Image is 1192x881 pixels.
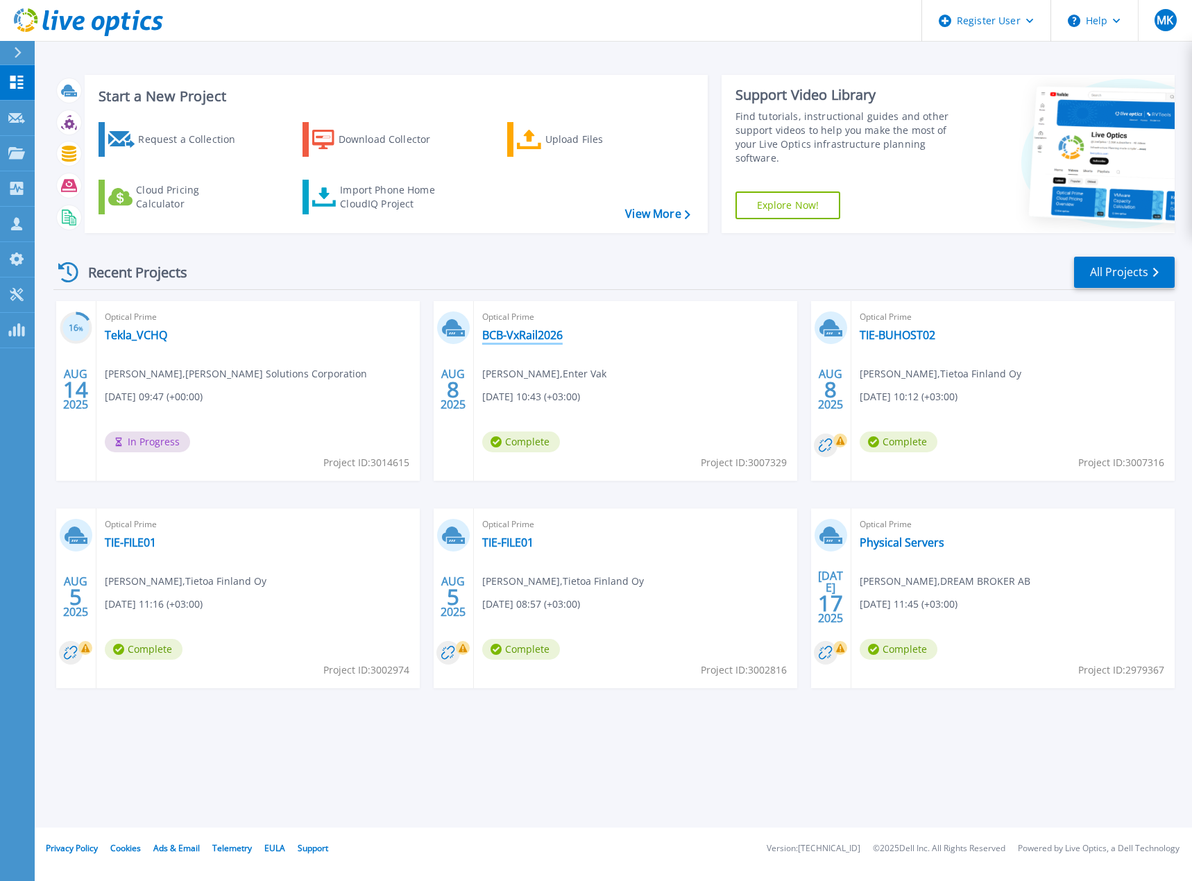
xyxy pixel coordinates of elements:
span: 14 [63,384,88,395]
span: 8 [447,384,459,395]
div: AUG 2025 [62,364,89,415]
a: EULA [264,842,285,854]
div: Recent Projects [53,255,206,289]
span: [DATE] 09:47 (+00:00) [105,389,203,404]
div: Import Phone Home CloudIQ Project [340,183,448,211]
span: Optical Prime [860,309,1166,325]
h3: 16 [60,320,92,336]
div: Cloud Pricing Calculator [136,183,247,211]
span: 5 [69,591,82,603]
a: View More [625,207,690,221]
h3: Start a New Project [99,89,690,104]
span: MK [1157,15,1173,26]
span: Complete [105,639,182,660]
span: Complete [860,431,937,452]
a: TIE-FILE01 [482,536,534,549]
div: Download Collector [339,126,450,153]
a: Cookies [110,842,141,854]
span: Complete [482,431,560,452]
span: % [78,325,83,332]
a: All Projects [1074,257,1175,288]
li: © 2025 Dell Inc. All Rights Reserved [873,844,1005,853]
span: [PERSON_NAME] , [PERSON_NAME] Solutions Corporation [105,366,367,382]
a: Upload Files [507,122,662,157]
span: [DATE] 10:43 (+03:00) [482,389,580,404]
div: Request a Collection [138,126,249,153]
a: Physical Servers [860,536,944,549]
a: Support [298,842,328,854]
span: [PERSON_NAME] , Tietoa Finland Oy [860,366,1021,382]
span: [DATE] 08:57 (+03:00) [482,597,580,612]
span: Project ID: 2979367 [1078,662,1164,678]
span: Optical Prime [482,517,789,532]
div: Support Video Library [735,86,965,104]
a: TIE-FILE01 [105,536,156,549]
div: [DATE] 2025 [817,572,844,622]
span: Optical Prime [105,309,411,325]
span: Project ID: 3002816 [701,662,787,678]
a: Cloud Pricing Calculator [99,180,253,214]
a: Request a Collection [99,122,253,157]
a: Tekla_VCHQ [105,328,167,342]
a: Ads & Email [153,842,200,854]
a: Telemetry [212,842,252,854]
span: Project ID: 3014615 [323,455,409,470]
span: Optical Prime [860,517,1166,532]
div: Upload Files [545,126,656,153]
span: In Progress [105,431,190,452]
span: Project ID: 3007329 [701,455,787,470]
span: [PERSON_NAME] , Tietoa Finland Oy [482,574,644,589]
span: [PERSON_NAME] , Enter Vak [482,366,606,382]
div: AUG 2025 [440,364,466,415]
div: AUG 2025 [440,572,466,622]
span: 17 [818,597,843,609]
a: Explore Now! [735,191,841,219]
a: Privacy Policy [46,842,98,854]
span: Project ID: 3002974 [323,662,409,678]
span: Complete [860,639,937,660]
span: [DATE] 11:16 (+03:00) [105,597,203,612]
div: AUG 2025 [62,572,89,622]
a: TIE-BUHOST02 [860,328,935,342]
span: [DATE] 10:12 (+03:00) [860,389,957,404]
span: [PERSON_NAME] , DREAM BROKER AB [860,574,1030,589]
span: [PERSON_NAME] , Tietoa Finland Oy [105,574,266,589]
span: 8 [824,384,837,395]
div: Find tutorials, instructional guides and other support videos to help you make the most of your L... [735,110,965,165]
li: Powered by Live Optics, a Dell Technology [1018,844,1180,853]
span: Optical Prime [482,309,789,325]
span: Complete [482,639,560,660]
span: [DATE] 11:45 (+03:00) [860,597,957,612]
span: 5 [447,591,459,603]
a: BCB-VxRail2026 [482,328,563,342]
span: Project ID: 3007316 [1078,455,1164,470]
li: Version: [TECHNICAL_ID] [767,844,860,853]
div: AUG 2025 [817,364,844,415]
a: Download Collector [303,122,457,157]
span: Optical Prime [105,517,411,532]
